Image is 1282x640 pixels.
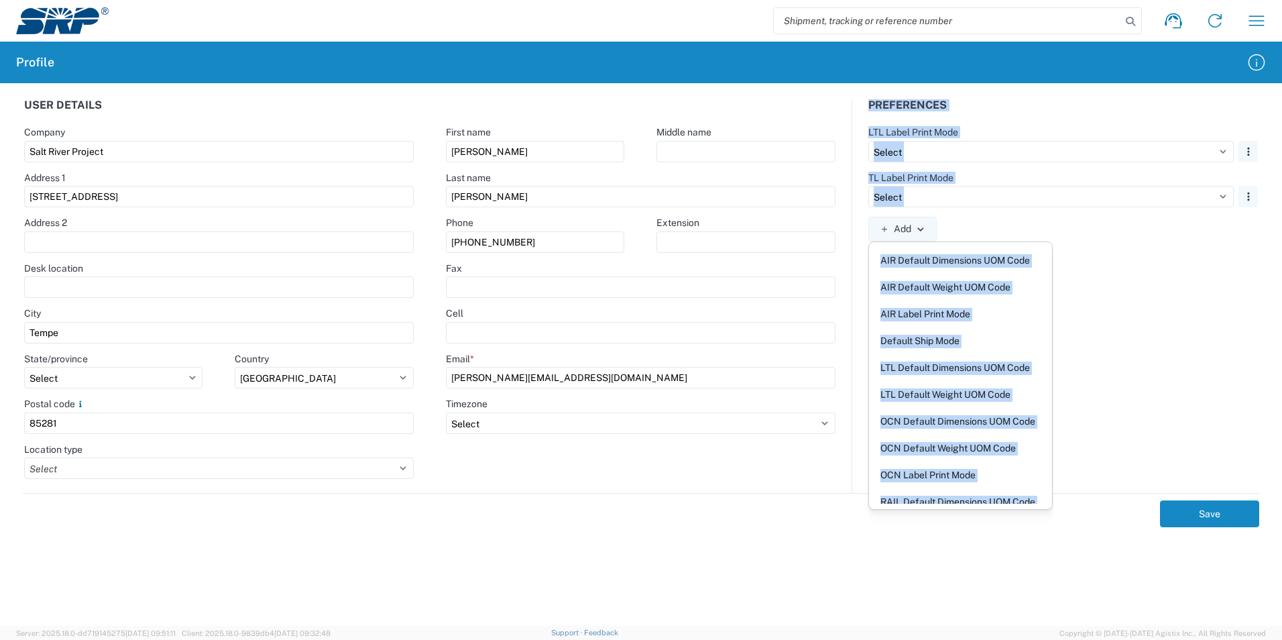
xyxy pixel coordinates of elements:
[16,7,109,34] img: srp
[1160,500,1259,527] button: Save
[1059,627,1266,639] span: Copyright © [DATE]-[DATE] Agistix Inc., All Rights Reserved
[24,172,66,184] label: Address 1
[446,307,463,319] label: Cell
[870,356,1051,380] a: LTL Default Dimensions UOM Code
[446,172,491,184] label: Last name
[656,126,711,138] label: Middle name
[446,217,473,229] label: Phone
[870,383,1051,407] a: LTL Default Weight UOM Code
[446,353,474,365] label: Email
[584,629,618,637] a: Feedback
[24,217,67,229] label: Address 2
[125,629,176,637] span: [DATE] 09:51:11
[656,217,699,229] label: Extension
[774,8,1121,34] input: Shipment, tracking or reference number
[24,398,86,410] label: Postal code
[182,629,331,637] span: Client: 2025.18.0-9839db4
[870,276,1051,300] a: AIR Default Weight UOM Code
[870,490,1051,515] a: RAIL Default Dimensions UOM Code
[870,329,1051,354] a: Default Ship Mode
[24,353,88,365] label: State/province
[8,99,430,126] div: User details
[16,629,176,637] span: Server: 2025.18.0-dd719145275
[852,99,1275,126] div: Preferences
[24,126,65,138] label: Company
[870,303,1051,327] a: AIR Label Print Mode
[235,353,269,365] label: Country
[446,126,491,138] label: First name
[870,410,1051,434] a: OCN Default Dimensions UOM Code
[446,398,487,410] label: Timezone
[16,54,54,70] h2: Profile
[868,126,958,138] label: LTL Label Print Mode
[870,464,1051,488] a: OCN Label Print Mode
[24,307,41,319] label: City
[274,629,331,637] span: [DATE] 09:32:48
[868,217,937,242] button: Add
[24,443,82,456] label: Location type
[868,172,953,184] label: TL Label Print Mode
[870,249,1051,273] a: AIR Default Dimensions UOM Code
[870,437,1051,461] a: OCN Default Weight UOM Code
[24,262,83,274] label: Desk location
[551,629,585,637] a: Support
[446,262,462,274] label: Fax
